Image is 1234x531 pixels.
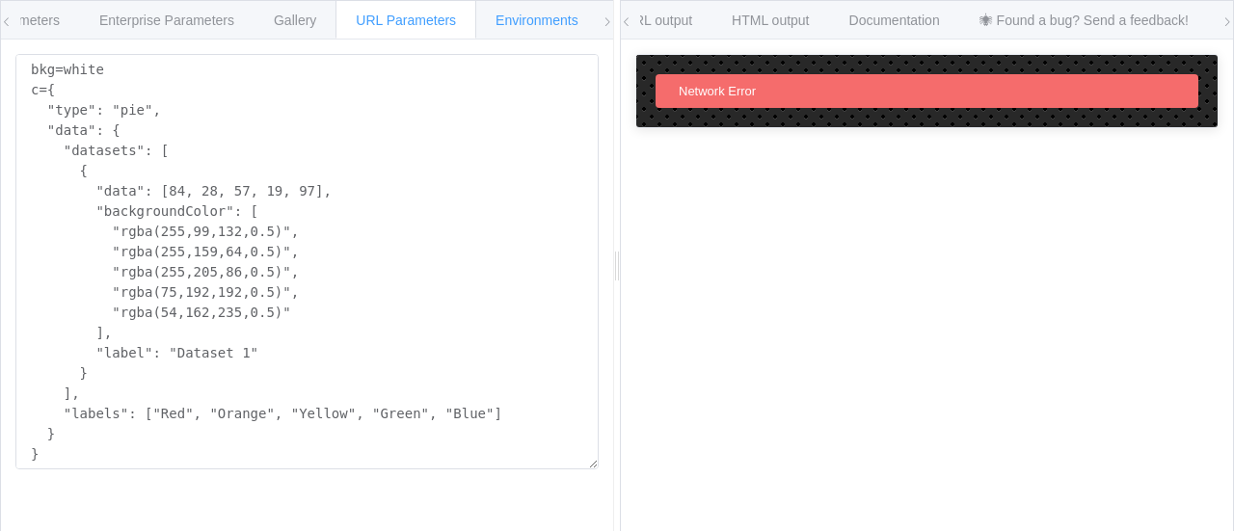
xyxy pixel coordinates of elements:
span: Environments [496,13,578,28]
span: Enterprise Parameters [99,13,234,28]
span: HTML output [732,13,809,28]
span: URL output [625,13,692,28]
span: Network Error [679,84,756,98]
span: Gallery [274,13,316,28]
span: 🕷 Found a bug? Send a feedback! [979,13,1189,28]
span: URL Parameters [356,13,456,28]
span: Documentation [849,13,940,28]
